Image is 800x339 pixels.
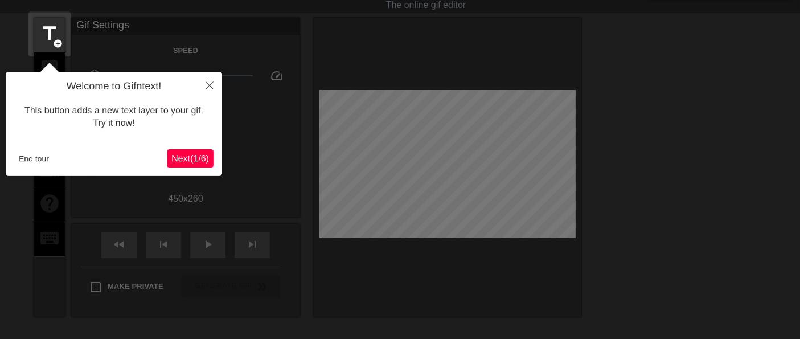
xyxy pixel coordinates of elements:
[197,72,222,98] button: Close
[167,149,214,168] button: Next
[14,93,214,141] div: This button adds a new text layer to your gif. Try it now!
[171,153,209,163] span: Next ( 1 / 6 )
[14,150,54,167] button: End tour
[14,80,214,93] h4: Welcome to Gifntext!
